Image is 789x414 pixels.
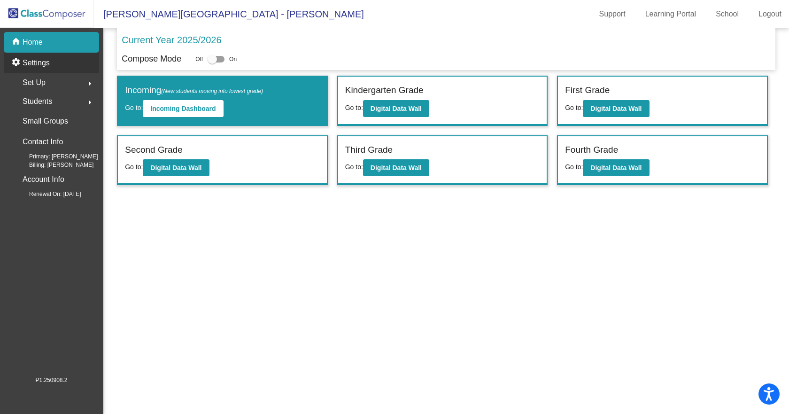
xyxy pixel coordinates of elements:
a: Logout [751,7,789,22]
p: Account Info [23,173,64,186]
span: Go to: [565,104,583,111]
a: School [708,7,746,22]
label: Incoming [125,84,263,97]
button: Digital Data Wall [363,100,429,117]
b: Digital Data Wall [150,164,201,172]
span: (New students moving into lowest grade) [161,88,263,94]
span: Go to: [565,163,583,171]
span: Students [23,95,52,108]
label: Kindergarten Grade [345,84,424,97]
button: Digital Data Wall [143,159,209,176]
label: Fourth Grade [565,143,618,157]
span: [PERSON_NAME][GEOGRAPHIC_DATA] - [PERSON_NAME] [94,7,364,22]
mat-icon: home [11,37,23,48]
span: Go to: [125,163,143,171]
mat-icon: arrow_right [84,97,95,108]
b: Incoming Dashboard [150,105,216,112]
button: Digital Data Wall [363,159,429,176]
span: Off [195,55,203,63]
span: Primary: [PERSON_NAME] [14,152,98,161]
button: Incoming Dashboard [143,100,223,117]
button: Digital Data Wall [583,159,649,176]
b: Digital Data Wall [590,105,642,112]
label: First Grade [565,84,610,97]
b: Digital Data Wall [371,164,422,172]
p: Compose Mode [122,53,181,65]
span: Go to: [345,163,363,171]
span: Go to: [345,104,363,111]
p: Small Groups [23,115,68,128]
button: Digital Data Wall [583,100,649,117]
span: Set Up [23,76,46,89]
b: Digital Data Wall [590,164,642,172]
a: Support [592,7,633,22]
p: Settings [23,57,50,69]
span: Renewal On: [DATE] [14,190,81,198]
p: Current Year 2025/2026 [122,33,221,47]
mat-icon: settings [11,57,23,69]
b: Digital Data Wall [371,105,422,112]
span: Go to: [125,104,143,111]
p: Contact Info [23,135,63,148]
a: Learning Portal [638,7,704,22]
label: Second Grade [125,143,183,157]
span: Billing: [PERSON_NAME] [14,161,93,169]
mat-icon: arrow_right [84,78,95,89]
span: On [229,55,237,63]
label: Third Grade [345,143,393,157]
p: Home [23,37,43,48]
